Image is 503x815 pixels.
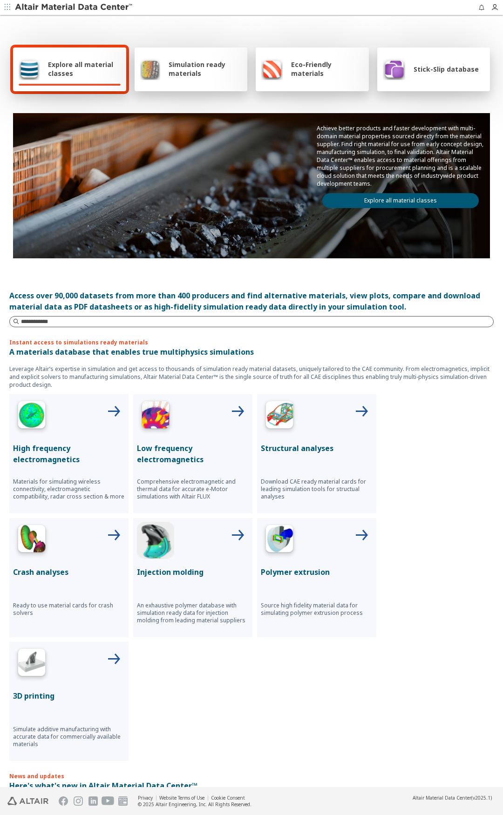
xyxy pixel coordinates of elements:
[9,642,129,761] button: 3D Printing Icon3D printingSimulate additive manufacturing with accurate data for commercially av...
[211,795,245,801] a: Cookie Consent
[257,394,376,513] button: Structural Analyses IconStructural analysesDownload CAE ready material cards for leading simulati...
[322,193,479,208] a: Explore all material classes
[317,124,484,188] p: Achieve better products and faster development with multi-domain material properties sourced dire...
[261,478,373,500] p: Download CAE ready material cards for leading simulation tools for structual analyses
[138,801,251,808] div: © 2025 Altair Engineering, Inc. All Rights Reserved.
[9,518,129,637] button: Crash Analyses IconCrash analysesReady to use material cards for crash solvers
[48,60,121,78] span: Explore all material classes
[13,522,50,559] img: Crash Analyses Icon
[13,646,50,683] img: 3D Printing Icon
[9,338,494,346] p: Instant access to simulations ready materials
[261,58,283,80] img: Eco-Friendly materials
[413,795,492,801] div: (v2025.1)
[133,518,252,637] button: Injection Molding IconInjection moldingAn exhaustive polymer database with simulation ready data ...
[261,602,373,617] p: Source high fidelity material data for simulating polymer extrusion process
[133,394,252,513] button: Low Frequency IconLow frequency electromagneticsComprehensive electromagnetic and thermal data fo...
[19,58,40,80] img: Explore all material classes
[9,394,129,513] button: High Frequency IconHigh frequency electromagneticsMaterials for simulating wireless connectivity,...
[261,566,373,578] p: Polymer extrusion
[137,478,249,500] p: Comprehensive electromagnetic and thermal data for accurate e-Motor simulations with Altair FLUX
[137,522,174,559] img: Injection Molding Icon
[137,398,174,435] img: Low Frequency Icon
[261,443,373,454] p: Structural analyses
[261,398,298,435] img: Structural Analyses Icon
[13,398,50,435] img: High Frequency Icon
[257,518,376,637] button: Polymer Extrusion IconPolymer extrusionSource high fidelity material data for simulating polymer ...
[140,58,160,80] img: Simulation ready materials
[414,65,479,74] span: Stick-Slip database
[13,726,125,748] p: Simulate additive manufacturing with accurate data for commercially available materials
[383,58,405,80] img: Stick-Slip database
[413,795,471,801] span: Altair Material Data Center
[13,566,125,578] p: Crash analyses
[9,346,494,357] p: A materials database that enables true multiphysics simulations
[159,795,204,801] a: Website Terms of Use
[9,772,494,780] p: News and updates
[13,602,125,617] p: Ready to use material cards for crash solvers
[169,60,242,78] span: Simulation ready materials
[13,443,125,465] p: High frequency electromagnetics
[137,443,249,465] p: Low frequency electromagnetics
[9,780,494,791] p: Here's what's new in Altair Material Data Center™
[15,3,134,12] img: Altair Material Data Center
[261,522,298,559] img: Polymer Extrusion Icon
[137,602,249,624] p: An exhaustive polymer database with simulation ready data for injection molding from leading mate...
[138,795,153,801] a: Privacy
[137,566,249,578] p: Injection molding
[7,797,48,805] img: Altair Engineering
[9,290,494,312] div: Access over 90,000 datasets from more than 400 producers and find alternative materials, view plo...
[13,478,125,500] p: Materials for simulating wireless connectivity, electromagnetic compatibility, radar cross sectio...
[13,690,125,701] p: 3D printing
[291,60,363,78] span: Eco-Friendly materials
[9,365,494,389] p: Leverage Altair’s expertise in simulation and get access to thousands of simulation ready materia...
